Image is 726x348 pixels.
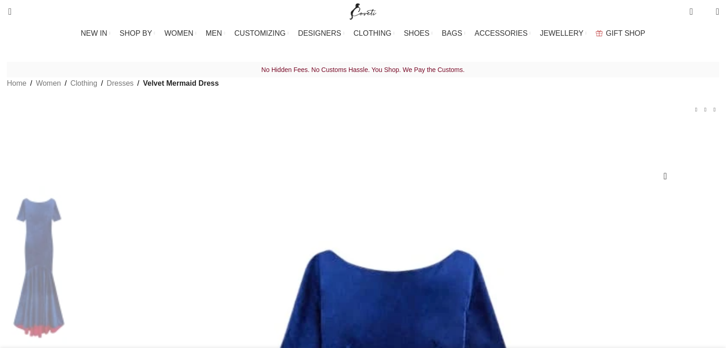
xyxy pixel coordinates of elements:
div: Main navigation [2,24,724,43]
a: BAGS [442,24,465,43]
a: CLOTHING [354,24,395,43]
span: CUSTOMIZING [234,29,286,38]
a: Search [2,2,11,21]
span: Velvet Mermaid Dress [143,77,219,89]
img: GiftBag [596,30,603,36]
span: NEW IN [81,29,107,38]
a: ACCESSORIES [475,24,531,43]
span: 0 [690,5,697,11]
span: CLOTHING [354,29,392,38]
a: JEWELLERY [540,24,587,43]
span: WOMEN [165,29,194,38]
span: MEN [206,29,222,38]
a: Site logo [348,7,378,15]
div: My Wishlist [700,2,709,21]
a: SHOP BY [120,24,155,43]
a: 0 [685,2,697,21]
a: Women [36,77,61,89]
a: SHOES [404,24,432,43]
a: WOMEN [165,24,197,43]
a: Next product [710,105,719,115]
a: Previous product [692,105,701,115]
span: SHOES [404,29,429,38]
a: DESIGNERS [298,24,344,43]
a: Home [7,77,27,89]
a: Dresses [107,77,134,89]
span: SHOP BY [120,29,152,38]
span: JEWELLERY [540,29,583,38]
a: CUSTOMIZING [234,24,289,43]
a: Clothing [70,77,97,89]
nav: Breadcrumb [7,77,219,89]
a: MEN [206,24,225,43]
span: BAGS [442,29,462,38]
span: GIFT SHOP [606,29,645,38]
a: GIFT SHOP [596,24,645,43]
span: DESIGNERS [298,29,341,38]
span: 0 [702,9,709,16]
span: ACCESSORIES [475,29,528,38]
p: No Hidden Fees. No Customs Hassle. You Shop. We Pay the Customs. [7,64,719,76]
a: NEW IN [81,24,111,43]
